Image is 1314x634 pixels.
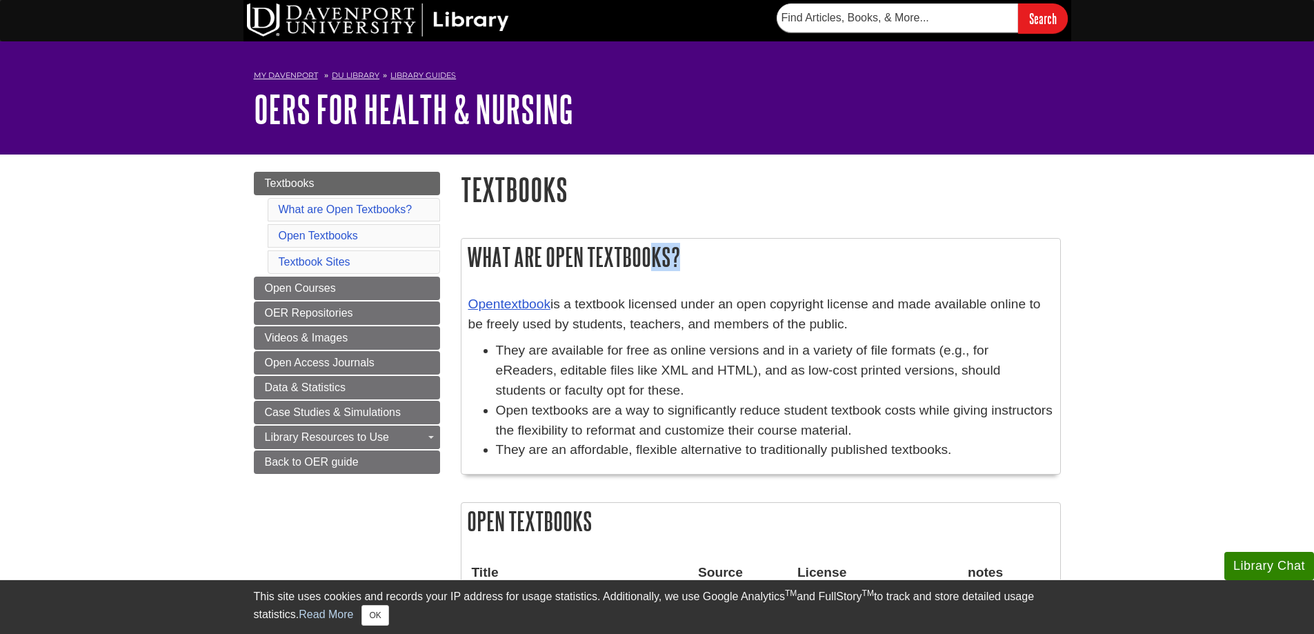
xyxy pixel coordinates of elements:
nav: breadcrumb [254,66,1061,88]
a: OER Repositories [254,301,440,325]
input: Find Articles, Books, & More... [777,3,1018,32]
span: Textbooks [265,177,315,189]
span: Library Resources to Use [265,431,390,443]
sup: TM [785,588,797,598]
a: Videos & Images [254,326,440,350]
a: Textbook Sites [279,256,350,268]
span: Data & Statistics [265,382,346,393]
span: Back to OER guide [265,456,359,468]
li: They are available for free as online versions and in a variety of file formats (e.g., for eReade... [496,341,1053,400]
th: License [794,559,964,586]
form: Searches DU Library's articles, books, and more [777,3,1068,33]
h2: What are Open Textbooks? [461,239,1060,275]
h2: Open Textbooks [461,503,1060,539]
img: DU Library [247,3,509,37]
li: They are an affordable, flexible alternative to traditionally published textbooks. [496,440,1053,460]
li: Open textbooks are a way to significantly reduce student textbook costs while giving instructors ... [496,401,1053,441]
a: What are Open Textbooks? [279,204,412,215]
a: OERs for Health & Nursing [254,88,573,130]
a: DU Library [332,70,379,80]
a: Textbooks [254,172,440,195]
div: Guide Page Menu [254,172,440,474]
a: Library Guides [390,70,456,80]
button: Library Chat [1224,552,1314,580]
a: Open [468,297,501,311]
span: Videos & Images [265,332,348,344]
a: Case Studies & Simulations [254,401,440,424]
input: Search [1018,3,1068,33]
a: Library Resources to Use [254,426,440,449]
a: Open Textbooks [279,230,358,241]
a: Back to OER guide [254,450,440,474]
span: Case Studies & Simulations [265,406,401,418]
th: Source [695,559,794,586]
th: Title [468,559,695,586]
a: Open Courses [254,277,440,300]
div: This site uses cookies and records your IP address for usage statistics. Additionally, we use Goo... [254,588,1061,626]
span: Open Courses [265,282,336,294]
p: is a textbook licensed under an open copyright license and made available online to be freely use... [468,295,1053,335]
a: Open Access Journals [254,351,440,375]
span: Open Access Journals [265,357,375,368]
button: Close [361,605,388,626]
sup: TM [862,588,874,598]
h1: Textbooks [461,172,1061,207]
a: My Davenport [254,70,318,81]
a: Data & Statistics [254,376,440,399]
a: textbook [500,297,550,311]
span: OER Repositories [265,307,353,319]
a: Read More [299,608,353,620]
th: notes [964,559,1053,586]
